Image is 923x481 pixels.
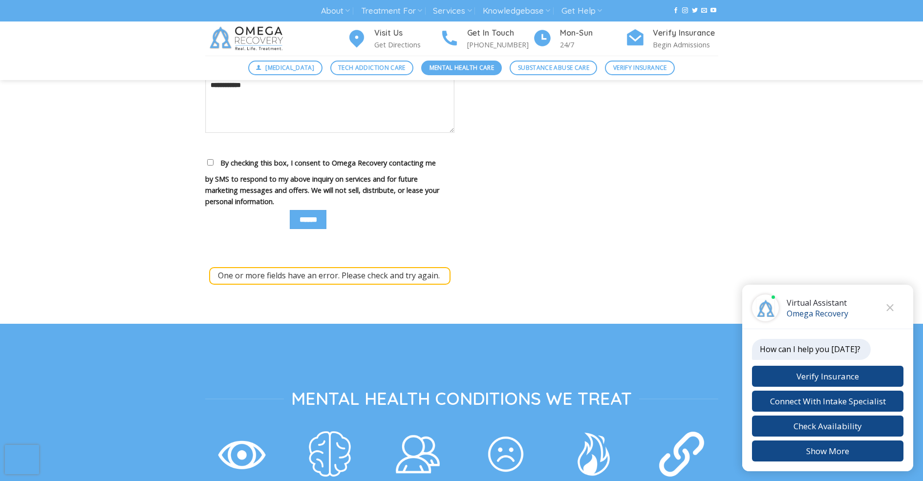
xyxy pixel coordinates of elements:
[361,2,422,20] a: Treatment For
[265,63,314,72] span: [MEDICAL_DATA]
[467,39,533,50] p: [PHONE_NUMBER]
[561,2,602,20] a: Get Help
[347,27,440,51] a: Visit Us Get Directions
[701,7,707,14] a: Send us an email
[613,63,667,72] span: Verify Insurance
[433,2,472,20] a: Services
[692,7,698,14] a: Follow on Twitter
[673,7,679,14] a: Follow on Facebook
[710,7,716,14] a: Follow on YouTube
[653,39,718,50] p: Begin Admissions
[209,267,451,285] div: One or more fields have an error. Please check and try again.
[518,63,589,72] span: Substance Abuse Care
[467,27,533,40] h4: Get In Touch
[653,27,718,40] h4: Verify Insurance
[625,27,718,51] a: Verify Insurance Begin Admissions
[205,74,454,133] textarea: Your message (optional)
[205,63,454,140] label: Your message (optional)
[338,63,406,72] span: Tech Addiction Care
[483,2,550,20] a: Knowledgebase
[374,39,440,50] p: Get Directions
[429,63,494,72] span: Mental Health Care
[421,61,502,75] a: Mental Health Care
[248,61,322,75] a: [MEDICAL_DATA]
[605,61,675,75] a: Verify Insurance
[682,7,688,14] a: Follow on Instagram
[207,159,214,166] input: By checking this box, I consent to Omega Recovery contacting me by SMS to respond to my above inq...
[560,39,625,50] p: 24/7
[291,387,632,410] span: Mental Health Conditions We Treat
[374,27,440,40] h4: Visit Us
[205,21,291,56] img: Omega Recovery
[440,27,533,51] a: Get In Touch [PHONE_NUMBER]
[560,27,625,40] h4: Mon-Sun
[330,61,414,75] a: Tech Addiction Care
[205,158,439,206] span: By checking this box, I consent to Omega Recovery contacting me by SMS to respond to my above inq...
[510,61,597,75] a: Substance Abuse Care
[321,2,350,20] a: About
